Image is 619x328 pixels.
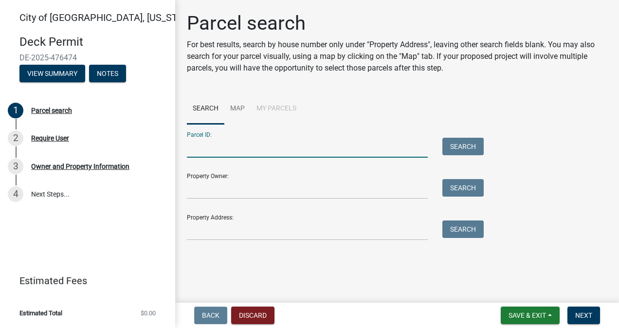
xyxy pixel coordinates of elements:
[31,163,129,170] div: Owner and Property Information
[187,93,224,125] a: Search
[509,311,546,319] span: Save & Exit
[89,65,126,82] button: Notes
[19,53,156,62] span: DE-2025-476474
[141,310,156,316] span: $0.00
[202,311,219,319] span: Back
[31,107,72,114] div: Parcel search
[442,179,484,197] button: Search
[19,12,197,23] span: City of [GEOGRAPHIC_DATA], [US_STATE]
[231,307,274,324] button: Discard
[187,12,607,35] h1: Parcel search
[8,103,23,118] div: 1
[19,70,85,78] wm-modal-confirm: Summary
[19,310,62,316] span: Estimated Total
[187,39,607,74] p: For best results, search by house number only under "Property Address", leaving other search fiel...
[567,307,600,324] button: Next
[89,70,126,78] wm-modal-confirm: Notes
[19,35,167,49] h4: Deck Permit
[442,220,484,238] button: Search
[8,130,23,146] div: 2
[19,65,85,82] button: View Summary
[194,307,227,324] button: Back
[224,93,251,125] a: Map
[442,138,484,155] button: Search
[8,271,160,291] a: Estimated Fees
[8,159,23,174] div: 3
[31,135,69,142] div: Require User
[501,307,560,324] button: Save & Exit
[575,311,592,319] span: Next
[8,186,23,202] div: 4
